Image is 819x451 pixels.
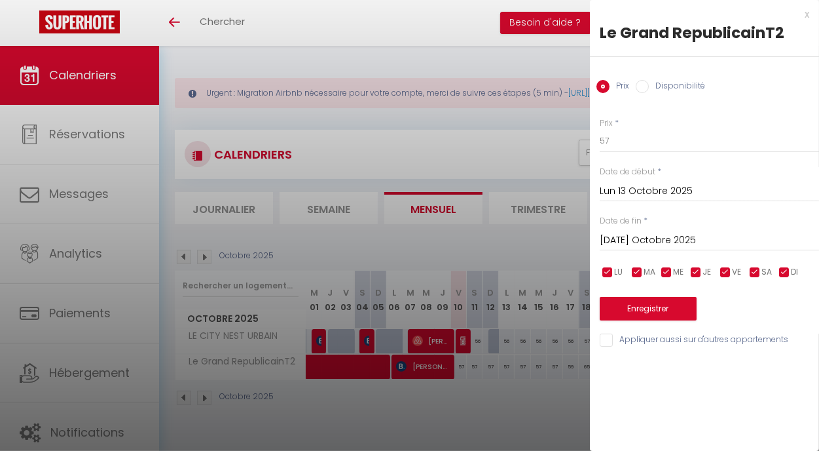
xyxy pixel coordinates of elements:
label: Date de début [600,166,655,178]
span: ME [673,266,683,279]
span: JE [702,266,711,279]
span: SA [761,266,772,279]
button: Enregistrer [600,297,697,321]
label: Date de fin [600,215,642,227]
div: x [590,7,809,22]
span: LU [614,266,623,279]
span: DI [791,266,798,279]
span: VE [732,266,741,279]
div: Le Grand RepublicainT2 [600,22,809,43]
label: Prix [600,117,613,130]
label: Disponibilité [649,80,705,94]
span: MA [644,266,655,279]
label: Prix [610,80,629,94]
